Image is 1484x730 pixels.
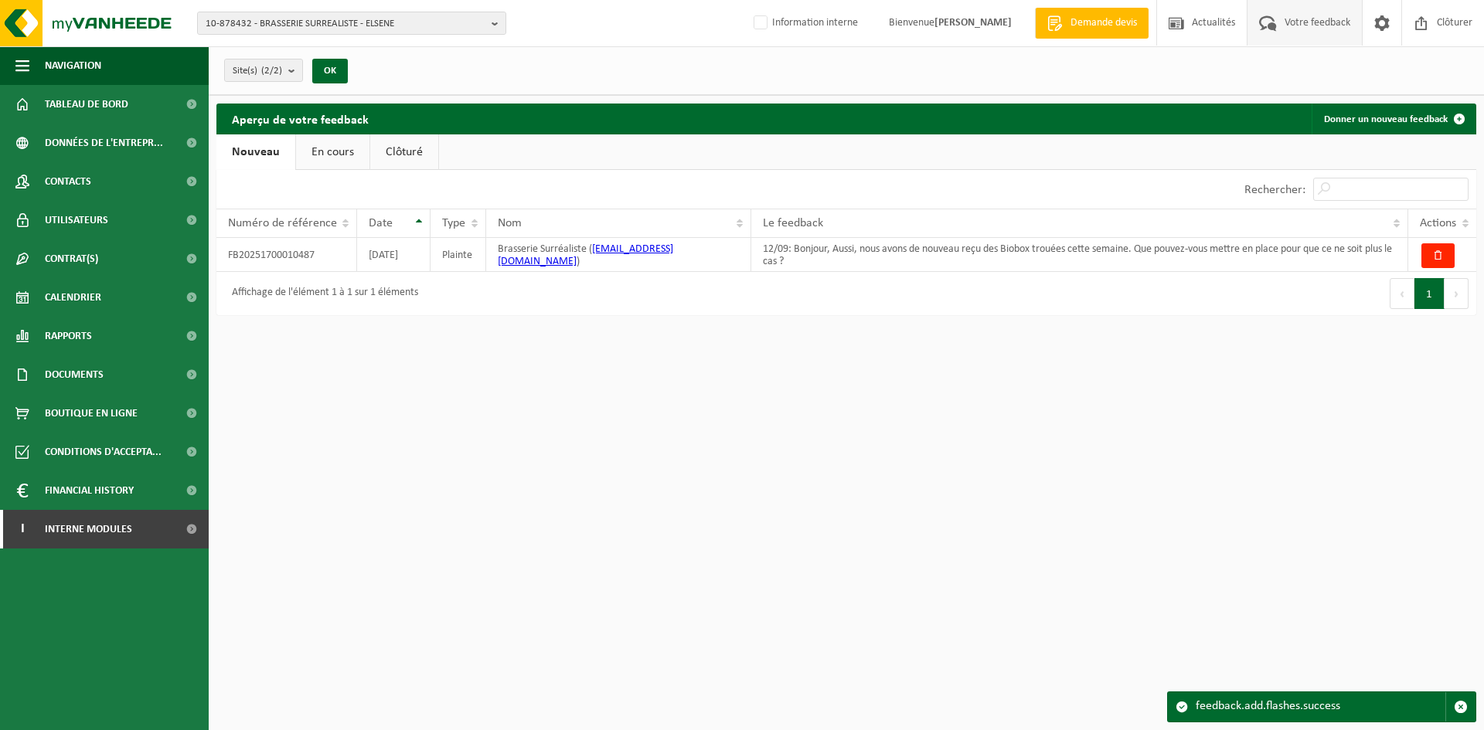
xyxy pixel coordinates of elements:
[1035,8,1149,39] a: Demande devis
[45,85,128,124] span: Tableau de bord
[1414,278,1445,309] button: 1
[934,17,1012,29] strong: [PERSON_NAME]
[45,510,132,548] span: Interne modules
[1445,278,1469,309] button: Next
[431,238,486,272] td: Plainte
[206,12,485,36] span: 10-878432 - BRASSERIE SURREALISTE - ELSENE
[498,217,522,229] span: Nom
[1390,278,1414,309] button: Previous
[1196,692,1445,722] div: feedback.add.flashes.success
[216,104,384,134] h2: Aperçu de votre feedback
[357,238,431,272] td: [DATE]
[45,433,162,471] span: Conditions d'accepta...
[1420,217,1456,229] span: Actions
[370,134,438,170] a: Clôturé
[498,243,673,267] a: [EMAIL_ADDRESS][DOMAIN_NAME]
[45,317,92,355] span: Rapports
[498,243,673,267] span: Brasserie Surréaliste ( )
[45,201,108,239] span: Utilisateurs
[15,510,29,548] span: I
[45,278,101,317] span: Calendrier
[45,239,98,278] span: Contrat(s)
[751,238,1407,272] td: 12/09: Bonjour, Aussi, nous avons de nouveau reçu des Biobox trouées cette semaine. Que pouvez-vo...
[45,162,91,201] span: Contacts
[224,59,303,82] button: Site(s)(2/2)
[233,59,282,83] span: Site(s)
[369,217,393,229] span: Date
[1067,15,1141,31] span: Demande devis
[1312,104,1475,134] a: Donner un nouveau feedback
[442,217,465,229] span: Type
[228,217,337,229] span: Numéro de référence
[45,46,101,85] span: Navigation
[224,280,418,307] div: Affichage de l'élément 1 à 1 sur 1 éléments
[216,238,357,272] td: FB20251700010487
[261,66,282,76] count: (2/2)
[45,355,104,394] span: Documents
[312,59,348,83] button: OK
[296,134,369,170] a: En cours
[197,12,506,35] button: 10-878432 - BRASSERIE SURREALISTE - ELSENE
[45,471,134,510] span: Financial History
[216,134,295,170] a: Nouveau
[751,12,858,35] label: Information interne
[45,124,163,162] span: Données de l'entrepr...
[1244,184,1305,196] label: Rechercher:
[45,394,138,433] span: Boutique en ligne
[763,217,823,229] span: Le feedback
